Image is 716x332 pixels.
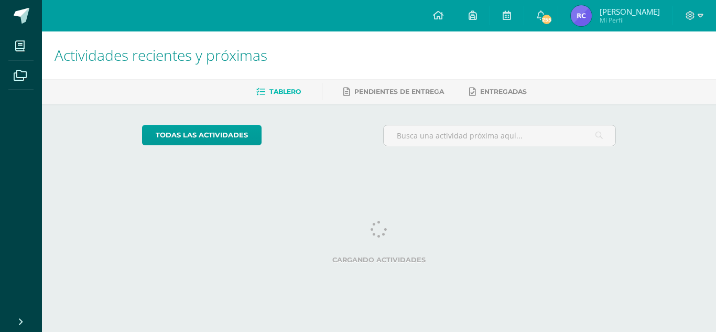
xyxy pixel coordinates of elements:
span: Mi Perfil [600,16,660,25]
img: 88e9e147a9cb64fc03422942212ba9f7.png [571,5,592,26]
span: Tablero [269,88,301,95]
a: Pendientes de entrega [343,83,444,100]
input: Busca una actividad próxima aquí... [384,125,616,146]
span: Pendientes de entrega [354,88,444,95]
a: Tablero [256,83,301,100]
span: [PERSON_NAME] [600,6,660,17]
span: Entregadas [480,88,527,95]
span: 255 [541,14,552,25]
a: todas las Actividades [142,125,262,145]
span: Actividades recientes y próximas [55,45,267,65]
label: Cargando actividades [142,256,616,264]
a: Entregadas [469,83,527,100]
